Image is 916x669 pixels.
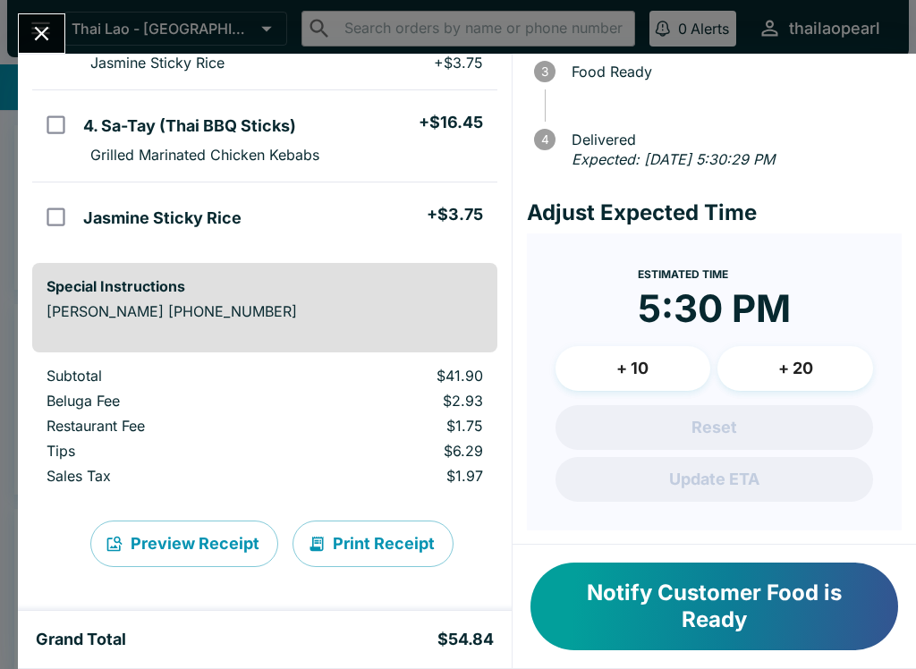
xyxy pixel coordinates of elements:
h5: + $16.45 [419,112,483,133]
time: 5:30 PM [638,285,791,332]
h5: + $3.75 [427,204,483,225]
p: Jasmine Sticky Rice [90,54,225,72]
p: Beluga Fee [47,392,283,410]
button: Notify Customer Food is Ready [530,563,898,650]
p: [PERSON_NAME] [PHONE_NUMBER] [47,302,483,320]
p: $41.90 [311,367,483,385]
button: + 10 [556,346,711,391]
text: 3 [541,64,548,79]
h5: $54.84 [437,629,494,650]
p: Grilled Marinated Chicken Kebabs [90,146,319,164]
h5: Grand Total [36,629,126,650]
p: $1.75 [311,417,483,435]
p: $6.29 [311,442,483,460]
button: Close [19,14,64,53]
p: $2.93 [311,392,483,410]
h6: Special Instructions [47,277,483,295]
button: Print Receipt [293,521,454,567]
p: Subtotal [47,367,283,385]
button: + 20 [717,346,873,391]
h5: Jasmine Sticky Rice [83,207,242,229]
table: orders table [32,367,497,492]
p: Tips [47,442,283,460]
h5: 4. Sa-Tay (Thai BBQ Sticks) [83,115,296,137]
span: Food Ready [563,64,902,80]
span: Delivered [563,131,902,148]
button: Preview Receipt [90,521,278,567]
text: 4 [540,132,548,147]
p: + $3.75 [434,54,483,72]
h4: Adjust Expected Time [527,199,902,226]
p: $1.97 [311,467,483,485]
em: Expected: [DATE] 5:30:29 PM [572,150,775,168]
p: Restaurant Fee [47,417,283,435]
p: Sales Tax [47,467,283,485]
span: Estimated Time [638,267,728,281]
